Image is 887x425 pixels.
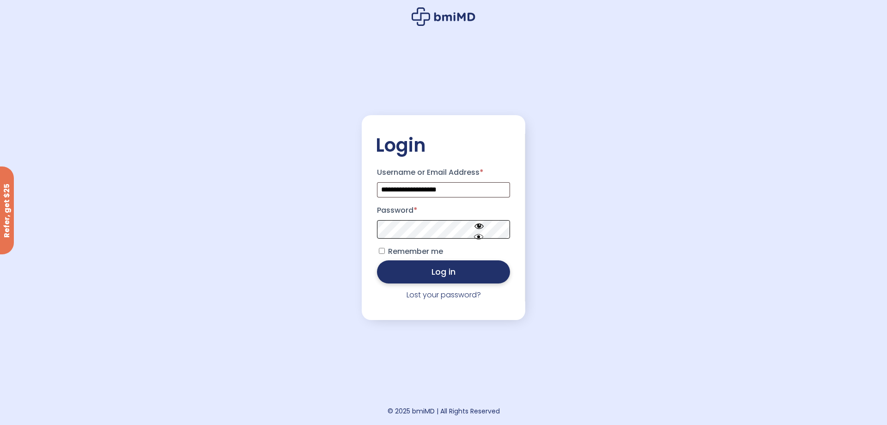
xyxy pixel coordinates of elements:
[377,203,510,218] label: Password
[453,213,505,245] button: Hide password
[388,246,443,257] span: Remember me
[388,405,500,418] div: © 2025 bmiMD | All Rights Reserved
[377,260,510,283] button: Log in
[377,165,510,180] label: Username or Email Address
[376,134,511,157] h2: Login
[407,289,481,300] a: Lost your password?
[379,248,385,254] input: Remember me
